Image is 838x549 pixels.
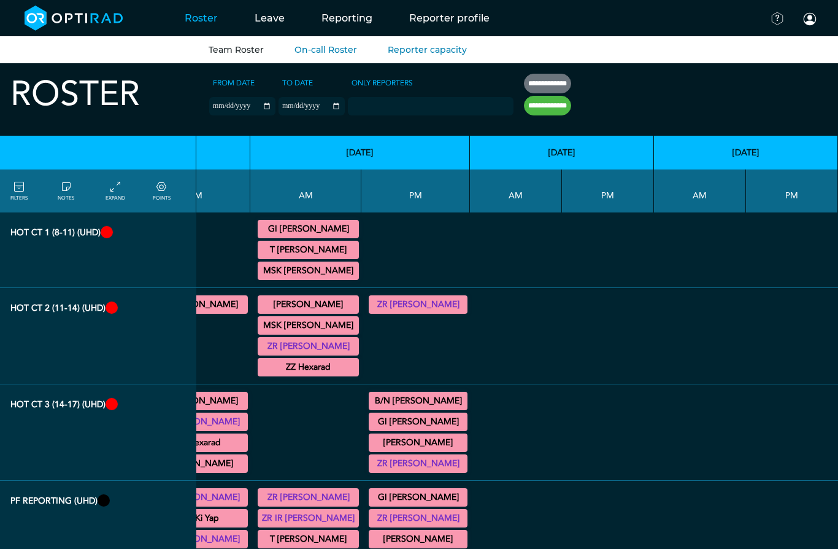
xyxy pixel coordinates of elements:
summary: ZR [PERSON_NAME] [371,297,466,312]
div: General XR 14:00 - 15:00 [369,530,467,548]
div: CT Trauma & Urgent 14:00 - 17:00 [149,392,248,410]
div: CT Trauma & Urgent 14:30 - 18:00 [149,454,248,473]
summary: MSK [PERSON_NAME] [259,263,357,278]
div: CT Trauma & Urgent 14:00 - 17:00 [369,392,467,410]
summary: N [PERSON_NAME] [151,394,246,408]
h2: Roster [10,74,140,115]
th: AM [654,169,746,212]
a: On-call Roster [294,44,357,55]
div: CT Trauma & Urgent 14:00 - 17:00 [369,454,467,473]
label: From date [209,74,258,92]
div: General XR 13:00 - 14:00 [149,530,248,548]
img: brand-opti-rad-logos-blue-and-white-d2f68631ba2948856bd03f2d395fb146ddc8fb01b4b6e9315ea85fa773367... [25,6,123,31]
summary: ZR [PERSON_NAME] [151,532,246,547]
label: To date [279,74,317,92]
a: Team Roster [209,44,264,55]
summary: ZR [PERSON_NAME] [371,456,466,471]
div: CT Trauma & Urgent 11:00 - 14:00 [258,337,359,356]
summary: [PERSON_NAME] [151,456,246,471]
summary: ZR [PERSON_NAME] [371,511,466,526]
summary: ZR [PERSON_NAME] [259,490,357,505]
div: CT Trauma & Urgent 14:00 - 17:00 [149,434,248,452]
summary: [PERSON_NAME] [259,297,357,312]
summary: ZR [PERSON_NAME] [259,339,357,354]
a: show/hide notes [58,180,74,202]
th: [DATE] [250,136,470,169]
div: CT Trauma & Urgent 13:00 - 14:00 [149,295,248,314]
div: General XR 08:30 - 09:00 [258,509,359,528]
th: PM [562,169,654,212]
a: collapse/expand entries [106,180,125,202]
th: [DATE] [470,136,654,169]
div: General XR 12:00 - 14:00 [149,488,248,507]
summary: ZZ Hexarad [151,435,246,450]
div: CT Trauma & Urgent 14:00 - 17:00 [369,413,467,431]
div: CT Trauma & Urgent 12:00 - 14:00 [369,295,467,314]
summary: GI [PERSON_NAME] [371,490,466,505]
a: Reporter capacity [388,44,467,55]
div: CT Trauma & Urgent 11:00 - 14:00 [258,295,359,314]
summary: NM Ki Yap [151,511,246,526]
div: General XR 09:00 - 10:00 [258,530,359,548]
summary: N [PERSON_NAME] [151,297,246,312]
th: PM [361,169,470,212]
label: Only Reporters [348,74,417,92]
a: FILTERS [10,180,28,202]
a: collapse/expand expected points [153,180,171,202]
summary: ZR [PERSON_NAME] [151,490,246,505]
summary: [PERSON_NAME] [371,532,466,547]
div: CT Trauma & Urgent 14:00 - 17:00 [369,434,467,452]
summary: ZR [PERSON_NAME] [151,415,246,429]
div: General CT 14:00 - 17:00 [149,413,248,431]
summary: GI [PERSON_NAME] [259,222,357,236]
th: AM [250,169,361,212]
summary: MSK [PERSON_NAME] [259,318,357,333]
summary: B/N [PERSON_NAME] [371,394,466,408]
div: CT Trauma & Urgent 11:00 - 14:00 [258,358,359,376]
summary: T [PERSON_NAME] [259,532,357,547]
summary: T [PERSON_NAME] [259,243,357,257]
div: CT Trauma & Urgent 08:00 - 11:00 [258,241,359,259]
div: General XR 13:00 - 14:00 [369,488,467,507]
div: CT Trauma & Urgent 11:00 - 14:00 [258,316,359,335]
div: General XR 08:00 - 09:00 [258,488,359,507]
div: General XR 13:00 - 14:00 [369,509,467,528]
summary: GI [PERSON_NAME] [371,415,466,429]
input: null [349,99,410,110]
div: General XR 13:00 - 15:00 [149,509,248,528]
th: [DATE] [654,136,838,169]
th: PM [746,169,838,212]
div: CT Trauma & Urgent 08:00 - 10:00 [258,220,359,238]
summary: [PERSON_NAME] [371,435,466,450]
summary: ZZ Hexarad [259,360,357,375]
div: CT Trauma & Urgent 10:00 - 11:00 [258,262,359,280]
summary: ZR IR [PERSON_NAME] [259,511,357,526]
th: AM [470,169,562,212]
